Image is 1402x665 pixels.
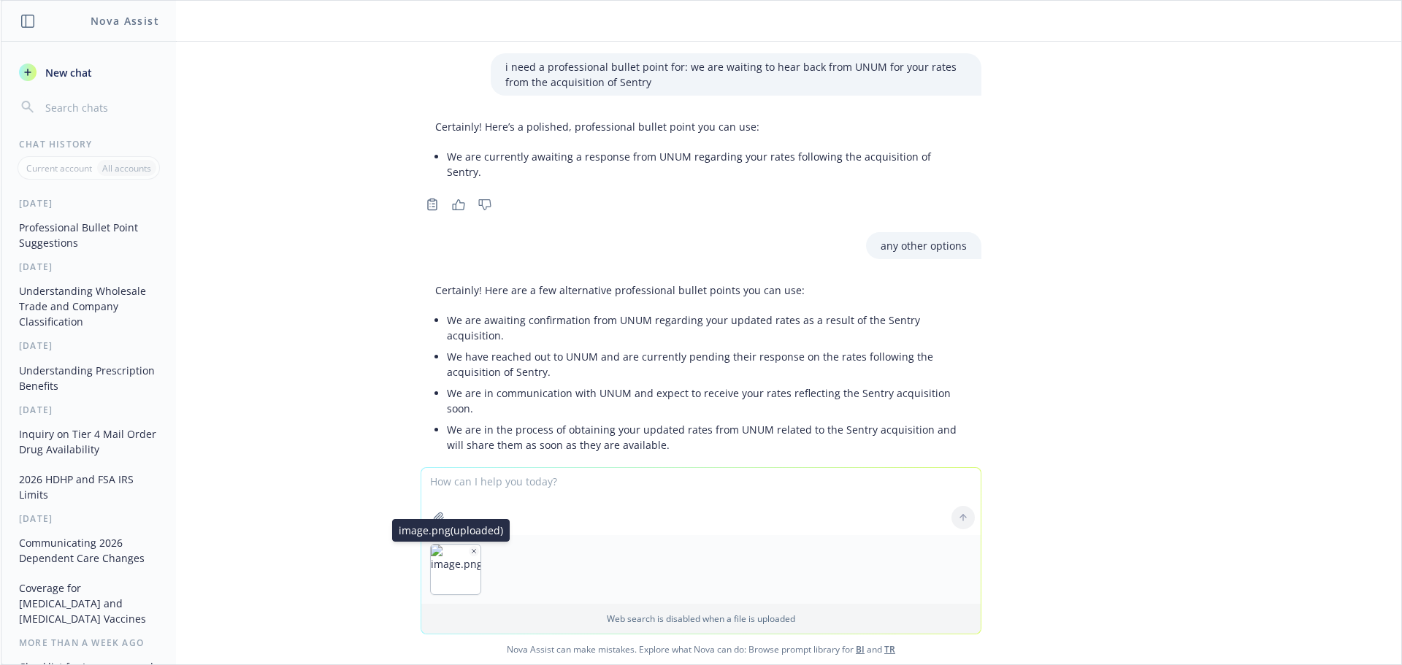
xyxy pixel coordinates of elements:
[447,419,967,455] li: We are in the process of obtaining your updated rates from UNUM related to the Sentry acquisition...
[13,422,164,461] button: Inquiry on Tier 4 Mail Order Drug Availability
[1,637,176,649] div: More than a week ago
[13,576,164,631] button: Coverage for [MEDICAL_DATA] and [MEDICAL_DATA] Vaccines
[1,138,176,150] div: Chat History
[7,634,1395,664] span: Nova Assist can make mistakes. Explore what Nova can do: Browse prompt library for and
[447,383,967,419] li: We are in communication with UNUM and expect to receive your rates reflecting the Sentry acquisit...
[1,197,176,210] div: [DATE]
[435,119,967,134] p: Certainly! Here’s a polished, professional bullet point you can use:
[435,282,967,298] p: Certainly! Here are a few alternative professional bullet points you can use:
[13,215,164,255] button: Professional Bullet Point Suggestions
[881,238,967,253] p: any other options
[473,194,497,215] button: Thumbs down
[1,261,176,273] div: [DATE]
[42,97,158,118] input: Search chats
[13,279,164,334] button: Understanding Wholesale Trade and Company Classification
[26,162,92,174] p: Current account
[447,346,967,383] li: We have reached out to UNUM and are currently pending their response on the rates following the a...
[1,339,176,352] div: [DATE]
[447,146,967,182] li: We are currently awaiting a response from UNUM regarding your rates following the acquisition of ...
[856,643,865,656] a: BI
[91,13,159,28] h1: Nova Assist
[431,545,480,594] img: image.png
[447,310,967,346] li: We are awaiting confirmation from UNUM regarding your updated rates as a result of the Sentry acq...
[13,59,164,85] button: New chat
[505,59,967,90] p: i need a professional bullet point for: we are waiting to hear back from UNUM for your rates from...
[13,467,164,507] button: 2026 HDHP and FSA IRS Limits
[13,358,164,398] button: Understanding Prescription Benefits
[1,404,176,416] div: [DATE]
[1,512,176,525] div: [DATE]
[13,531,164,570] button: Communicating 2026 Dependent Care Changes
[102,162,151,174] p: All accounts
[430,612,972,625] p: Web search is disabled when a file is uploaded
[426,198,439,211] svg: Copy to clipboard
[884,643,895,656] a: TR
[42,65,92,80] span: New chat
